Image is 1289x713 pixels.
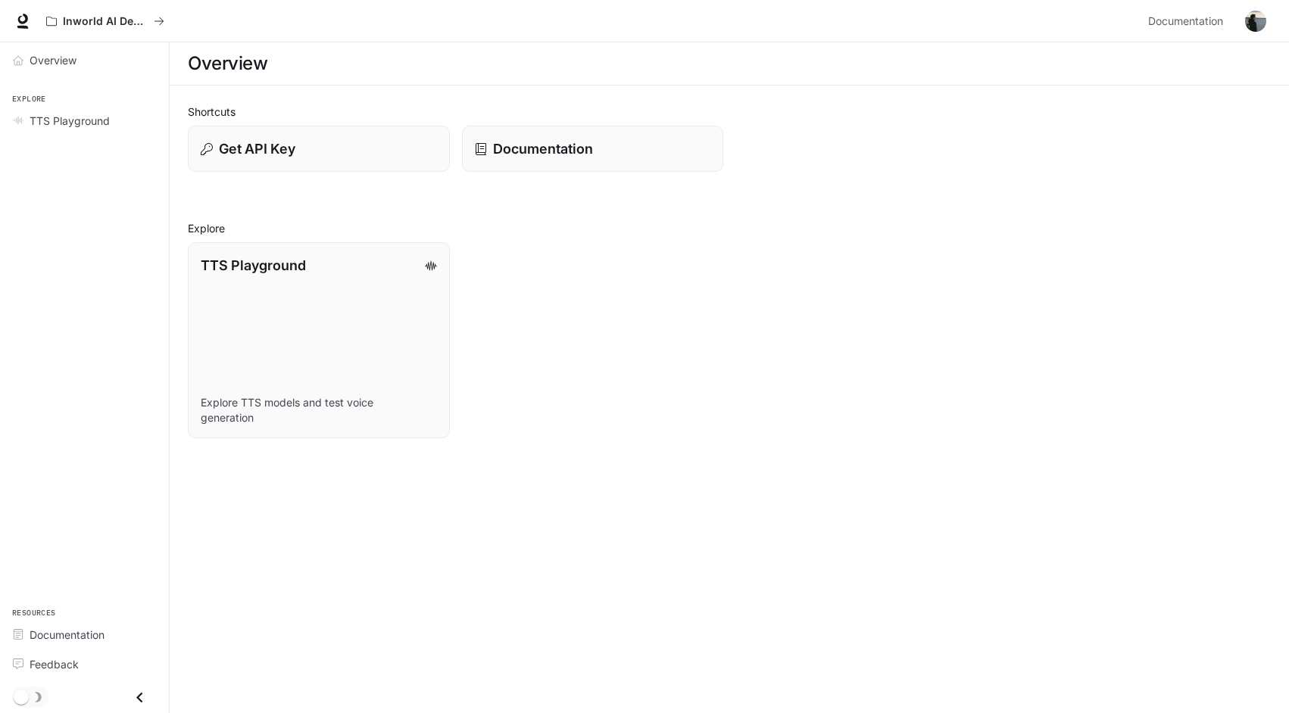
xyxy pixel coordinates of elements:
[6,621,163,648] a: Documentation
[30,113,110,129] span: TTS Playground
[30,52,76,68] span: Overview
[1245,11,1266,32] img: User avatar
[493,139,593,159] p: Documentation
[6,47,163,73] a: Overview
[462,126,724,172] a: Documentation
[188,220,1271,236] h2: Explore
[1148,12,1223,31] span: Documentation
[30,627,105,643] span: Documentation
[30,656,79,672] span: Feedback
[14,688,29,705] span: Dark mode toggle
[188,242,450,438] a: TTS PlaygroundExplore TTS models and test voice generation
[188,104,1271,120] h2: Shortcuts
[6,651,163,677] a: Feedback
[1142,6,1234,36] a: Documentation
[123,682,157,713] button: Close drawer
[188,48,267,79] h1: Overview
[219,139,295,159] p: Get API Key
[188,126,450,172] button: Get API Key
[201,255,306,276] p: TTS Playground
[6,107,163,134] a: TTS Playground
[63,15,148,28] p: Inworld AI Demos
[201,395,437,425] p: Explore TTS models and test voice generation
[1241,6,1271,36] button: User avatar
[39,6,171,36] button: All workspaces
